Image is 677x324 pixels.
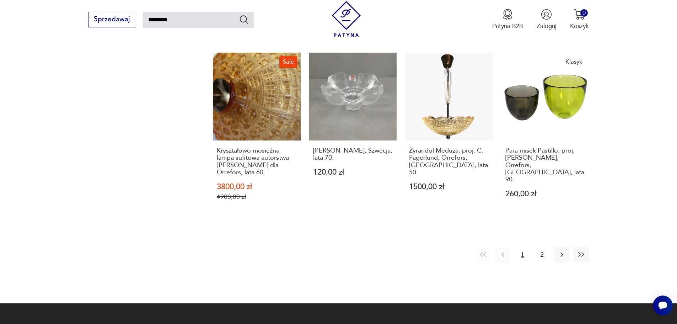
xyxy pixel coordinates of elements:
img: Ikona koszyka [574,9,585,20]
button: Patyna B2B [492,9,523,30]
button: 2 [534,247,550,262]
p: 1500,00 zł [409,183,489,191]
button: Szukaj [239,14,249,25]
p: Patyna B2B [492,22,523,30]
p: 120,00 zł [313,169,393,176]
button: Sprzedawaj [88,12,136,27]
p: Koszyk [570,22,589,30]
h3: [PERSON_NAME], Szwecja, lata 70. [313,147,393,162]
button: 0Koszyk [570,9,589,30]
p: 260,00 zł [505,190,585,198]
a: Żyrandol Meduza, proj. C. Fagerlund, Orrefors, Szwecja, lata 50.Żyrandol Meduza, proj. C. Fagerlu... [405,53,493,217]
a: Patera Orrefors, Szwecja, lata 70.[PERSON_NAME], Szwecja, lata 70.120,00 zł [309,53,397,217]
a: SaleKryształowo mosiężna lampa sufitowa autorstwa Carla Fagerlunda dla Orrefors, lata 60.Kryształ... [213,53,301,217]
a: Sprzedawaj [88,17,136,23]
a: KlasykPara misek Pastillo, proj. Lena Bergström, Orrefors, Szwecja, lata 90.Para misek Pastillo, ... [501,53,589,217]
p: 3800,00 zł [217,183,297,191]
img: Patyna - sklep z meblami i dekoracjami vintage [328,1,364,37]
div: 0 [580,9,588,17]
button: Zaloguj [537,9,557,30]
p: Zaloguj [537,22,557,30]
img: Ikona medalu [502,9,513,20]
button: 1 [515,247,530,262]
iframe: Smartsupp widget button [653,296,673,315]
img: Ikonka użytkownika [541,9,552,20]
p: 4900,00 zł [217,193,297,201]
a: Ikona medaluPatyna B2B [492,9,523,30]
h3: Kryształowo mosiężna lampa sufitowa autorstwa [PERSON_NAME] dla Orrefors, lata 60. [217,147,297,176]
h3: Para misek Pastillo, proj. [PERSON_NAME], Orrefors, [GEOGRAPHIC_DATA], lata 90. [505,147,585,184]
h3: Żyrandol Meduza, proj. C. Fagerlund, Orrefors, [GEOGRAPHIC_DATA], lata 50. [409,147,489,176]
